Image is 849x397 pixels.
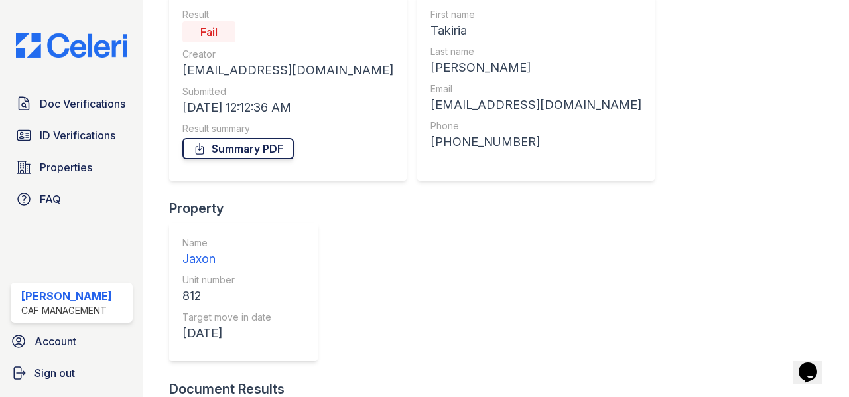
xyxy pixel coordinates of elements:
[182,98,393,117] div: [DATE] 12:12:36 AM
[5,328,138,355] a: Account
[430,58,641,77] div: [PERSON_NAME]
[40,96,125,112] span: Doc Verifications
[182,8,393,21] div: Result
[430,96,641,114] div: [EMAIL_ADDRESS][DOMAIN_NAME]
[182,122,393,135] div: Result summary
[34,333,76,349] span: Account
[34,365,75,381] span: Sign out
[182,287,271,305] div: 812
[430,82,641,96] div: Email
[430,45,641,58] div: Last name
[182,138,294,159] a: Summary PDF
[169,199,328,218] div: Property
[11,122,133,149] a: ID Verifications
[21,304,112,317] div: CAF Management
[40,191,61,207] span: FAQ
[182,324,271,343] div: [DATE]
[182,236,271,268] a: Name Jaxon
[21,288,112,304] div: [PERSON_NAME]
[11,90,133,117] a: Doc Verifications
[5,360,138,386] a: Sign out
[182,85,393,98] div: Submitted
[430,119,641,133] div: Phone
[430,21,641,40] div: Takiria
[430,133,641,151] div: [PHONE_NUMBER]
[5,33,138,58] img: CE_Logo_Blue-a8612792a0a2168367f1c8372b55b34899dd931a85d93a1a3d3e32e68fde9ad4.png
[182,21,235,42] div: Fail
[182,61,393,80] div: [EMAIL_ADDRESS][DOMAIN_NAME]
[40,159,92,175] span: Properties
[182,48,393,61] div: Creator
[430,8,641,21] div: First name
[793,344,836,384] iframe: chat widget
[182,236,271,250] div: Name
[11,186,133,212] a: FAQ
[11,154,133,181] a: Properties
[182,311,271,324] div: Target move in date
[182,274,271,287] div: Unit number
[40,127,115,143] span: ID Verifications
[182,250,271,268] div: Jaxon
